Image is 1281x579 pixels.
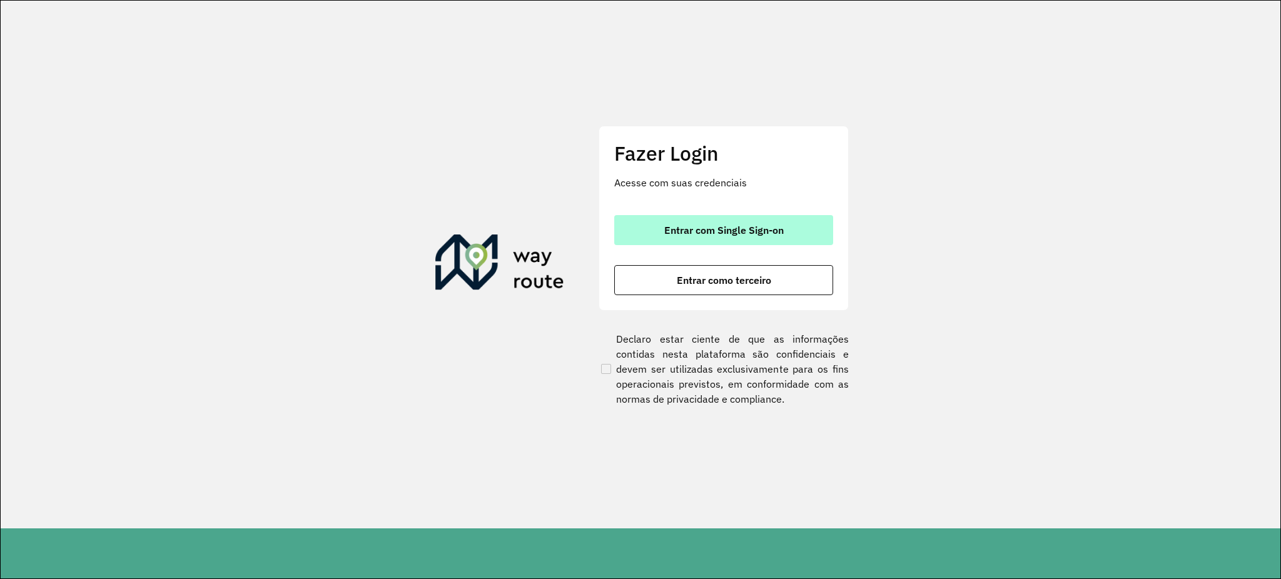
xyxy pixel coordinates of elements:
p: Acesse com suas credenciais [614,175,833,190]
button: button [614,215,833,245]
button: button [614,265,833,295]
h2: Fazer Login [614,141,833,165]
img: Roteirizador AmbevTech [435,234,564,295]
span: Entrar com Single Sign-on [664,225,784,235]
label: Declaro estar ciente de que as informações contidas nesta plataforma são confidenciais e devem se... [599,331,849,406]
span: Entrar como terceiro [677,275,771,285]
